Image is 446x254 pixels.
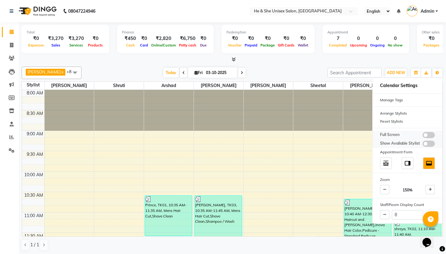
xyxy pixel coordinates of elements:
[296,35,310,42] div: ₹0
[387,70,405,75] span: ADD NEW
[276,35,296,42] div: ₹0
[23,172,44,178] div: 10:00 AM
[28,69,61,74] span: [PERSON_NAME]
[144,82,194,90] span: Arshad
[296,43,310,47] span: Wallet
[138,35,150,42] div: ₹0
[16,2,58,20] img: logo
[27,35,46,42] div: ₹0
[194,82,243,90] span: [PERSON_NAME]
[150,43,177,47] span: Online/Custom
[204,68,235,77] input: 2025-10-03
[244,82,293,90] span: [PERSON_NAME]
[327,43,348,47] span: Completed
[276,43,296,47] span: Gift Cards
[125,43,136,47] span: Cash
[373,81,442,91] h6: Calendar Settings
[407,6,418,16] img: Admin
[422,35,441,42] div: ₹0
[383,160,389,167] img: table_move_above.svg
[23,233,44,239] div: 11:30 AM
[198,35,209,42] div: ₹0
[403,187,413,193] span: 150%
[373,117,442,125] div: Reset Stylists
[243,35,259,42] div: ₹0
[94,82,144,90] span: Shruti
[348,43,369,47] span: Upcoming
[369,43,386,47] span: Ongoing
[46,35,66,42] div: ₹3,270
[226,43,243,47] span: Voucher
[373,109,442,117] div: Arrange Stylists
[386,43,404,47] span: No show
[23,212,44,219] div: 11:00 AM
[373,201,442,209] div: Staff/Room Display Count
[343,82,393,90] span: [PERSON_NAME]
[177,43,198,47] span: Petty cash
[386,35,404,42] div: 0
[163,68,179,77] span: Today
[259,43,276,47] span: Package
[27,43,46,47] span: Expenses
[86,35,104,42] div: ₹0
[226,35,243,42] div: ₹0
[25,151,44,158] div: 9:30 AM
[68,43,85,47] span: Services
[404,160,411,167] img: dock_right.svg
[199,43,208,47] span: Due
[22,82,44,88] div: Stylist
[421,8,434,15] span: Admin
[177,35,198,42] div: ₹6,750
[369,35,386,42] div: 0
[67,69,76,74] span: +8
[25,90,44,96] div: 8:00 AM
[373,96,442,104] div: Manage Tags
[61,69,63,74] a: x
[226,30,310,35] div: Redemption
[30,242,39,248] span: 1 / 1
[422,43,441,47] span: Packages
[426,160,432,167] img: dock_bottom.svg
[66,35,86,42] div: ₹3,270
[25,110,44,117] div: 8:30 AM
[348,35,369,42] div: 0
[122,35,138,42] div: ₹450
[150,35,177,42] div: ₹2,820
[259,35,276,42] div: ₹0
[327,68,382,77] input: Search Appointment
[420,229,440,248] iframe: chat widget
[145,196,192,236] div: Prince, TK01, 10:35 AM-11:35 AM, Mens Hair Cut,Shave Clean
[385,68,407,77] button: ADD NEW
[50,43,62,47] span: Sales
[327,30,404,35] div: Appointment
[327,35,348,42] div: 7
[293,82,343,90] span: Sheetal
[25,131,44,137] div: 9:00 AM
[195,196,242,243] div: [PERSON_NAME], TK03, 10:35 AM-11:45 AM, Mens Hair Cut,Shave Clean,Shampoo / Wash
[373,148,442,156] div: Appointment Form
[138,43,150,47] span: Card
[23,192,44,199] div: 10:30 AM
[27,30,104,35] div: Total
[380,141,420,147] span: Show Available Stylist
[243,43,259,47] span: Prepaid
[394,220,441,239] div: shreya, TK02, 11:10 AM-11:40 AM, [DEMOGRAPHIC_DATA] Hair Styling
[122,30,209,35] div: Finance
[380,132,400,138] span: Full Screen
[193,70,204,75] span: Fri
[86,43,104,47] span: Products
[45,82,94,90] span: [PERSON_NAME]
[373,176,442,184] div: Zoom
[68,2,95,20] b: 08047224946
